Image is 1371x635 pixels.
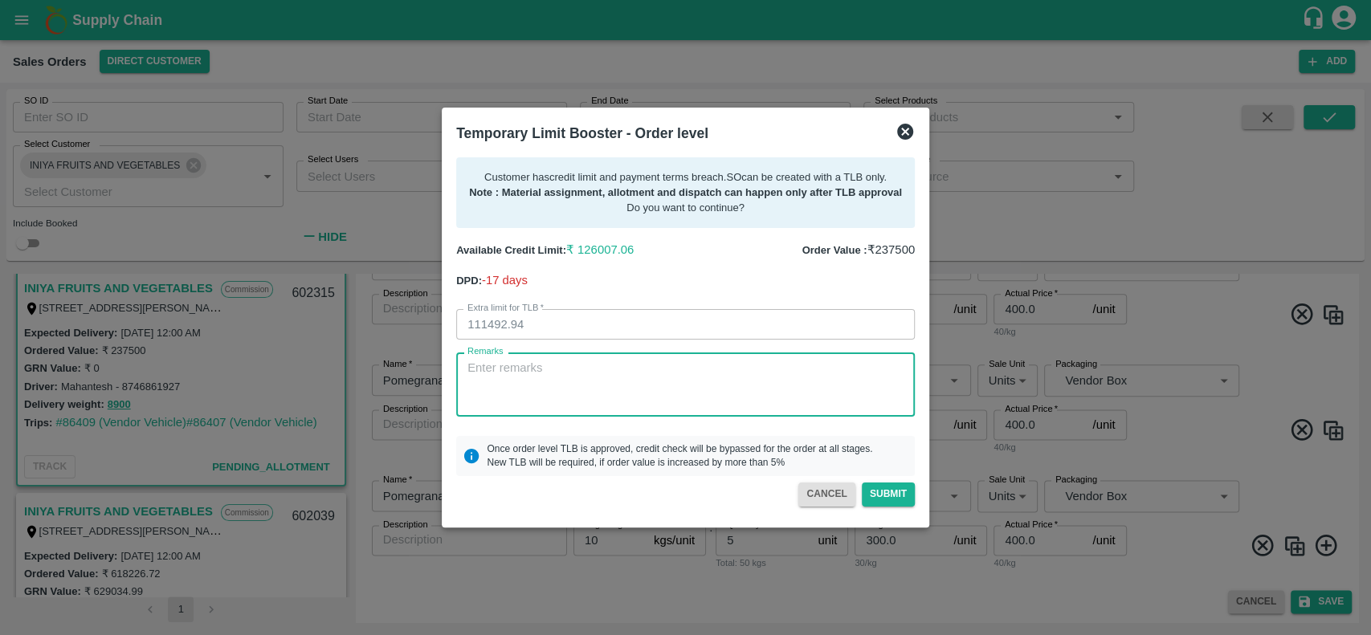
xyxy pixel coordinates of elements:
span: ₹ 237500 [867,243,915,256]
button: CANCEL [798,482,855,506]
b: DPD: [456,275,482,287]
b: Temporary Limit Booster - Order level [456,125,708,141]
b: Order Value : [802,244,867,256]
span: -17 days [482,274,528,287]
p: Customer has credit limit and payment terms breach . SO can be created with a TLB only. [469,170,902,185]
p: Do you want to continue? [469,201,902,216]
b: Available Credit Limit: [456,244,566,256]
button: Submit [862,482,915,506]
p: Note : Material assignment, allotment and dispatch can happen only after TLB approval [469,185,902,201]
label: Extra limit for TLB [467,302,544,315]
p: Once order level TLB is approved, credit check will be bypassed for the order at all stages. New ... [487,442,872,470]
input: Enter value [456,309,915,340]
label: Remarks [467,345,504,358]
span: ₹ 126007.06 [566,243,634,256]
